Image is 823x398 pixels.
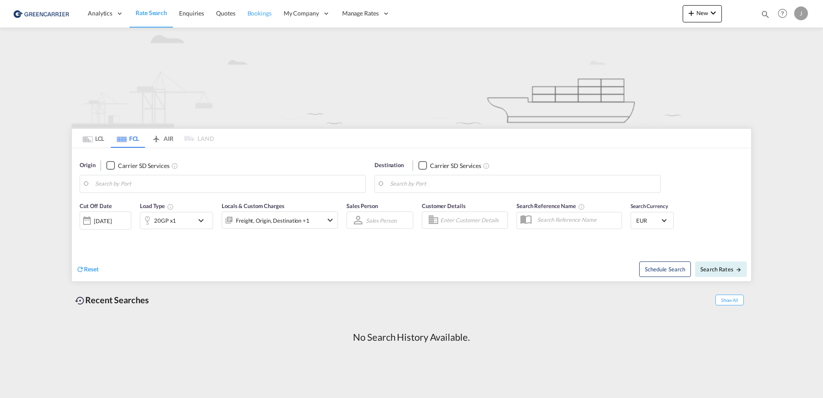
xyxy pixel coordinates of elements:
div: Origin Checkbox No InkUnchecked: Search for CY (Container Yard) services for all selected carrier... [72,148,751,281]
md-icon: Unchecked: Search for CY (Container Yard) services for all selected carriers.Checked : Search for... [171,162,178,169]
span: Search Currency [631,203,668,209]
md-checkbox: Checkbox No Ink [106,161,169,170]
input: Search by Port [95,177,361,190]
md-icon: icon-airplane [151,134,161,140]
md-datepicker: Select [80,229,86,240]
md-icon: icon-chevron-down [708,8,718,18]
md-icon: Your search will be saved by the below given name [578,203,585,210]
div: [DATE] [94,217,111,225]
div: 20GP x1icon-chevron-down [140,212,213,229]
img: new-FCL.png [71,28,752,127]
md-select: Sales Person [365,214,398,227]
md-select: Select Currency: € EUREuro [635,214,669,227]
div: J [794,6,808,20]
span: Destination [374,161,404,170]
div: Carrier SD Services [118,162,169,170]
div: 20GP x1 [154,215,176,227]
md-checkbox: Checkbox No Ink [418,161,481,170]
button: Search Ratesicon-arrow-right [695,261,747,277]
span: Locals & Custom Charges [222,202,285,209]
button: icon-plus 400-fgNewicon-chevron-down [683,5,722,22]
div: [DATE] [80,211,131,230]
span: Rate Search [136,9,167,16]
md-icon: Select multiple loads to view rates [167,203,174,210]
md-icon: icon-magnify [761,9,770,19]
span: Help [775,6,790,21]
div: No Search History Available. [353,331,470,344]
div: Carrier SD Services [430,162,481,170]
span: Search Rates [700,266,742,273]
button: Note: By default Schedule search will only considerorigin ports, destination ports and cut off da... [639,261,691,277]
span: Reset [84,265,99,273]
input: Search by Port [390,177,656,190]
span: Analytics [88,9,112,18]
span: Search Reference Name [517,202,585,209]
md-icon: icon-chevron-down [196,215,210,226]
span: Sales Person [347,202,378,209]
span: New [686,9,718,16]
span: Enquiries [179,9,204,17]
span: Origin [80,161,95,170]
span: Customer Details [422,202,465,209]
div: Freight Origin Destination Factory Stuffingicon-chevron-down [222,211,338,229]
span: Quotes [216,9,235,17]
span: My Company [284,9,319,18]
md-tab-item: FCL [111,129,145,148]
md-icon: icon-refresh [76,265,84,273]
span: Bookings [248,9,272,17]
md-icon: icon-backup-restore [75,295,85,306]
md-icon: icon-plus 400-fg [686,8,696,18]
md-pagination-wrapper: Use the left and right arrow keys to navigate between tabs [76,129,214,148]
md-icon: icon-chevron-down [325,215,335,225]
img: 1378a7308afe11ef83610d9e779c6b34.png [13,4,71,23]
span: EUR [636,217,660,224]
div: Recent Searches [71,290,152,310]
input: Search Reference Name [533,213,622,226]
md-tab-item: AIR [145,129,179,148]
div: icon-refreshReset [76,265,99,274]
span: Cut Off Date [80,202,112,209]
md-icon: icon-arrow-right [736,267,742,273]
span: Manage Rates [342,9,379,18]
span: Show All [715,295,744,305]
div: Help [775,6,794,22]
span: Load Type [140,202,174,209]
div: Freight Origin Destination Factory Stuffing [236,215,309,227]
input: Enter Customer Details [440,214,505,227]
div: icon-magnify [761,9,770,22]
md-icon: Unchecked: Search for CY (Container Yard) services for all selected carriers.Checked : Search for... [483,162,490,169]
md-tab-item: LCL [76,129,111,148]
